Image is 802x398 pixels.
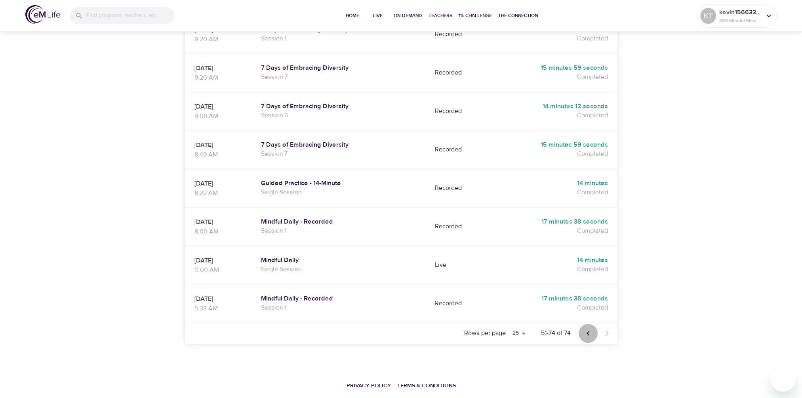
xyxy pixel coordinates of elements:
a: 7 Days of Embracing Diversity [261,102,419,111]
p: 11:00 AM [194,265,242,275]
h5: 17 minutes 38 seconds [497,295,608,303]
p: 9:20 AM [194,73,242,82]
td: Recorded [429,207,488,246]
a: Guided Practice - 14-Minute [261,179,419,188]
h5: 17 minutes 38 seconds [497,218,608,226]
td: Recorded [429,130,488,169]
p: [DATE] [194,63,242,73]
p: Single Session [261,264,419,274]
span: On-Demand [394,11,422,20]
iframe: Button to launch messaging window [770,366,796,392]
p: Session 7 [261,149,419,159]
span: The Connection [498,11,538,20]
p: [DATE] [194,294,242,304]
p: 9:20 AM [194,34,242,44]
h5: 14 minutes 12 seconds [497,102,608,111]
p: [DATE] [194,140,242,150]
p: Completed [497,264,608,274]
td: Recorded [429,92,488,130]
p: Session 7 [261,72,419,82]
p: kevin1566334619 [719,8,761,17]
p: 51-74 of 74 [541,329,571,338]
p: 8:49 AM [194,150,242,159]
button: Previous page [579,324,598,343]
h5: 14 minutes [497,179,608,188]
p: 805 Mindful Minutes [719,17,761,24]
div: KT [700,8,716,24]
p: Completed [497,111,608,120]
img: logo [25,5,60,24]
p: Completed [497,188,608,197]
p: Completed [497,149,608,159]
p: Completed [497,34,608,43]
h5: 15 minutes 59 seconds [497,64,608,72]
a: 7 Days of Embracing Diversity [261,64,419,72]
a: Privacy Policy [347,382,391,389]
p: Session 6 [261,111,419,120]
td: Recorded [429,15,488,54]
td: Live [429,246,488,284]
p: [DATE] [194,256,242,265]
h5: 14 minutes [497,256,608,264]
a: Mindful Daily - Recorded [261,295,419,303]
p: [DATE] [194,179,242,188]
select: Rows per page [509,327,528,339]
input: Find programs, teachers, etc... [86,7,174,24]
p: [DATE] [194,102,242,111]
p: Completed [497,226,608,235]
p: 9:06 AM [194,111,242,121]
td: Recorded [429,169,488,207]
a: Mindful Daily - Recorded [261,218,419,226]
td: Recorded [429,284,488,323]
p: 5:33 AM [194,304,242,313]
a: Mindful Daily [261,256,419,264]
p: Single Session [261,188,419,197]
span: Home [343,11,362,20]
span: Teachers [429,11,452,20]
p: 8:00 AM [194,227,242,236]
p: Session 1 [261,303,419,312]
span: Live [368,11,387,20]
a: Terms & Conditions [397,382,456,389]
p: Session 1 [261,226,419,235]
p: Completed [497,303,608,312]
a: 7 Days of Embracing Diversity [261,141,419,149]
span: 1% Challenge [459,11,492,20]
h5: 15 minutes 59 seconds [497,141,608,149]
p: Completed [497,72,608,82]
p: 8:22 AM [194,188,242,198]
nav: breadcrumb [185,377,617,394]
td: Recorded [429,54,488,92]
p: Session 1 [261,34,419,43]
p: Rows per page [464,329,506,338]
p: [DATE] [194,217,242,227]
